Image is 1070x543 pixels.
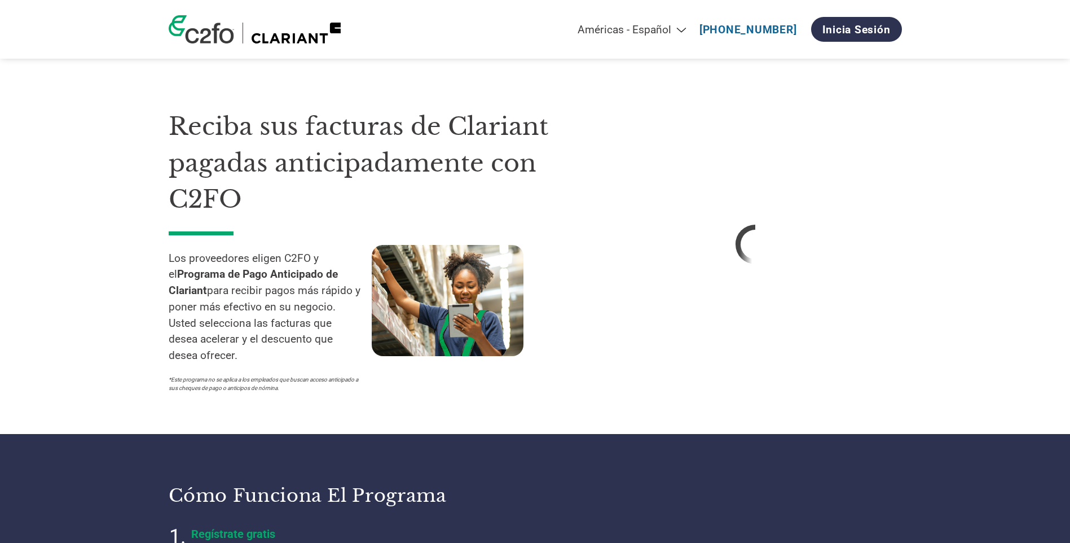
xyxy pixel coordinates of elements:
[169,15,234,43] img: Logotipo de C2FO
[191,527,473,541] h4: Regístrate gratis
[811,17,902,42] a: Inicia sesión
[169,375,360,392] p: *Este programa no se aplica a los empleados que buscan acceso anticipado a sus cheques de pago o ...
[169,108,575,218] h1: Reciba sus facturas de Clariant pagadas anticipadamente con C2FO
[169,251,372,365] p: Los proveedores eligen C2FO y el para recibir pagos más rápido y poner más efectivo en su negocio...
[169,268,338,297] strong: Programa de Pago Anticipado de Clariant
[699,23,797,36] a: [PHONE_NUMBER]
[169,484,447,507] font: Cómo funciona el programa
[372,245,523,356] img: Trabajador de la cadena de suministro
[252,23,341,43] img: Clariant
